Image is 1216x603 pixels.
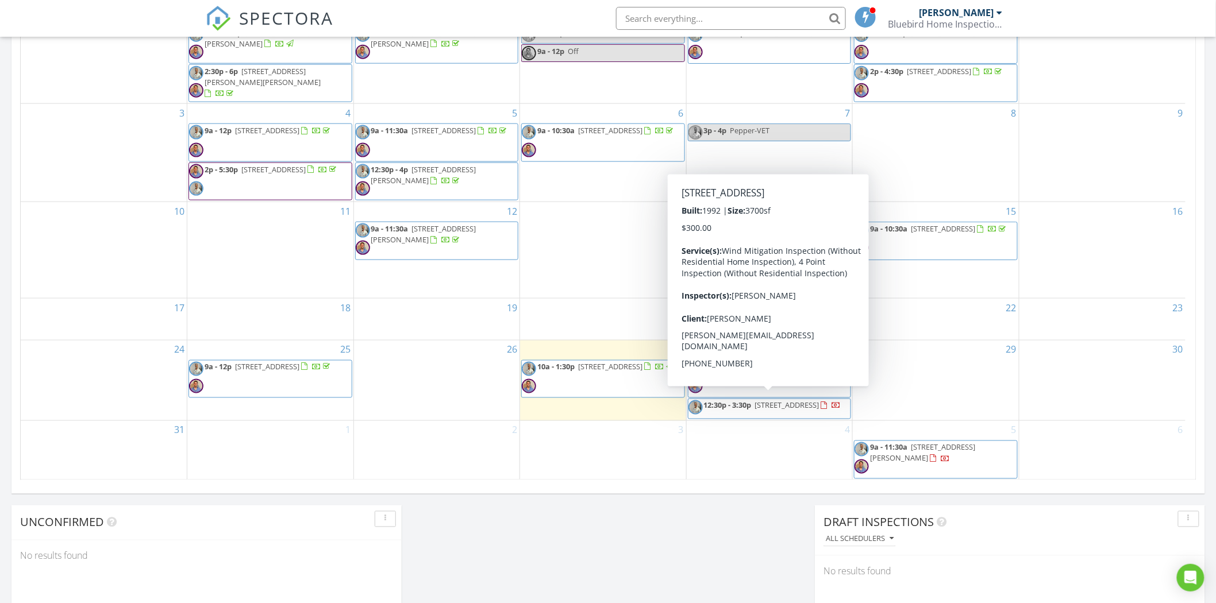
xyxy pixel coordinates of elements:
input: Search everything... [616,7,846,30]
a: Go to September 3, 2025 [676,421,686,439]
a: Go to August 19, 2025 [505,299,520,317]
div: [PERSON_NAME] [919,7,994,18]
a: Go to August 30, 2025 [1171,341,1186,359]
a: SPECTORA [206,16,333,40]
a: 9a - 12p [STREET_ADDRESS] [205,362,332,372]
img: jacob.jpg [356,45,370,59]
img: profile_2.jpg [356,223,370,238]
a: Go to September 2, 2025 [510,421,520,439]
td: Go to August 9, 2025 [1019,104,1186,202]
span: Off [568,28,579,38]
a: Go to August 12, 2025 [505,202,520,221]
img: jacob.jpg [855,241,869,255]
a: 11a - 2:30p [STREET_ADDRESS][PERSON_NAME] [205,28,310,49]
a: 11a - 2p [STREET_ADDRESS] [704,260,832,270]
td: Go to August 8, 2025 [853,104,1019,202]
td: Go to August 6, 2025 [520,104,687,202]
img: profile_2.jpg [855,442,869,457]
span: 9a - 12p [205,362,232,372]
a: Go to August 18, 2025 [338,299,353,317]
img: jacob.jpg [189,379,203,393]
div: No results found [815,556,1205,587]
a: 9a - 12p [STREET_ADDRESS] [205,125,332,136]
button: All schedulers [824,532,896,547]
span: Off [751,242,762,252]
span: [STREET_ADDRESS][PERSON_NAME] [205,28,310,49]
td: Go to August 16, 2025 [1019,202,1186,298]
span: [STREET_ADDRESS][PERSON_NAME] [371,28,476,49]
span: [STREET_ADDRESS] [412,125,476,136]
span: [STREET_ADDRESS] [235,362,299,372]
span: 12:30p - 3:30p [704,400,752,411]
div: Bluebird Home Inspections, LLC [888,18,1003,30]
a: Go to August 15, 2025 [1004,202,1019,221]
a: Go to August 20, 2025 [671,299,686,317]
img: profile_2.jpg [189,181,203,196]
a: 9a - 11:30a [STREET_ADDRESS][PERSON_NAME] [371,28,476,49]
td: Go to July 27, 2025 [21,6,187,104]
td: Go to August 23, 2025 [1019,298,1186,340]
a: 12:30p - 4p [STREET_ADDRESS][PERSON_NAME] [355,163,519,200]
a: 9a - 10:30a [STREET_ADDRESS] [537,125,675,136]
a: Go to August 4, 2025 [344,104,353,122]
span: 12:30p - 4p [371,164,409,175]
td: Go to August 3, 2025 [21,104,187,202]
td: Go to July 28, 2025 [187,6,354,104]
td: Go to September 2, 2025 [353,421,520,480]
span: 3:30a - 6:30p [704,242,748,252]
span: 9a - 10:30a [704,320,741,330]
td: Go to August 10, 2025 [21,202,187,298]
a: 9a - 10:30a [STREET_ADDRESS] [704,320,842,330]
img: jacob.jpg [189,45,203,59]
a: 9a - 11:30a [STREET_ADDRESS][PERSON_NAME] [371,223,476,245]
td: Go to September 4, 2025 [686,421,853,480]
a: 9a - 10:30a [STREET_ADDRESS] [688,318,852,339]
a: 12:30p - 4p [STREET_ADDRESS][PERSON_NAME] [371,164,476,185]
a: Go to August 22, 2025 [1004,299,1019,317]
img: jacob.jpg [189,83,203,98]
a: Go to August 6, 2025 [676,104,686,122]
span: Draft Inspections [824,515,934,530]
a: 2p - 4:30p [STREET_ADDRESS] [854,64,1018,102]
a: Go to August 8, 2025 [1009,104,1019,122]
a: Go to August 9, 2025 [1176,104,1186,122]
td: Go to September 3, 2025 [520,421,687,480]
a: 10a - 12:30p [STREET_ADDRESS] [688,26,852,64]
td: Go to August 14, 2025 [686,202,853,298]
img: jacob.jpg [855,459,869,474]
a: Go to August 10, 2025 [172,202,187,221]
span: [STREET_ADDRESS][PERSON_NAME] [371,223,476,245]
img: profile_2.jpg [356,164,370,179]
span: 9a - 11:30a [371,223,409,234]
a: Go to September 1, 2025 [344,421,353,439]
a: Go to September 5, 2025 [1009,421,1019,439]
span: [STREET_ADDRESS][PERSON_NAME] [870,442,975,463]
img: jacob.jpg [855,45,869,59]
span: [STREET_ADDRESS] [578,125,642,136]
a: Go to August 28, 2025 [837,341,852,359]
td: Go to August 20, 2025 [520,298,687,340]
img: jacob.jpg [356,143,370,157]
a: 12:30p - 3:30p [STREET_ADDRESS] [688,399,852,419]
img: profile_2.jpg [356,125,370,140]
span: 9a - 12:30p [870,28,907,38]
img: jacob.jpg [688,45,703,59]
img: profile_2.jpg [189,66,203,80]
span: 9a - 12p [537,28,564,38]
a: Go to August 16, 2025 [1171,202,1186,221]
a: 2:30p - 6p [STREET_ADDRESS][PERSON_NAME][PERSON_NAME] [205,66,321,98]
a: Go to August 29, 2025 [1004,341,1019,359]
td: Go to August 19, 2025 [353,298,520,340]
a: Go to August 11, 2025 [338,202,353,221]
a: 11a - 2p [STREET_ADDRESS] [688,258,852,296]
td: Go to August 18, 2025 [187,298,354,340]
a: 9a - 11:30a [STREET_ADDRESS] [371,125,509,136]
a: 9a - 11:30a [STREET_ADDRESS][PERSON_NAME] [688,360,852,398]
td: Go to July 30, 2025 [520,6,687,104]
img: profile_2.jpg [522,362,536,376]
a: Go to August 13, 2025 [671,202,686,221]
td: Go to August 2, 2025 [1019,6,1186,104]
a: 2:30p - 6p [STREET_ADDRESS][PERSON_NAME][PERSON_NAME] [188,64,352,102]
span: 2p - 4:30p [870,66,903,76]
a: Go to August 31, 2025 [172,421,187,439]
